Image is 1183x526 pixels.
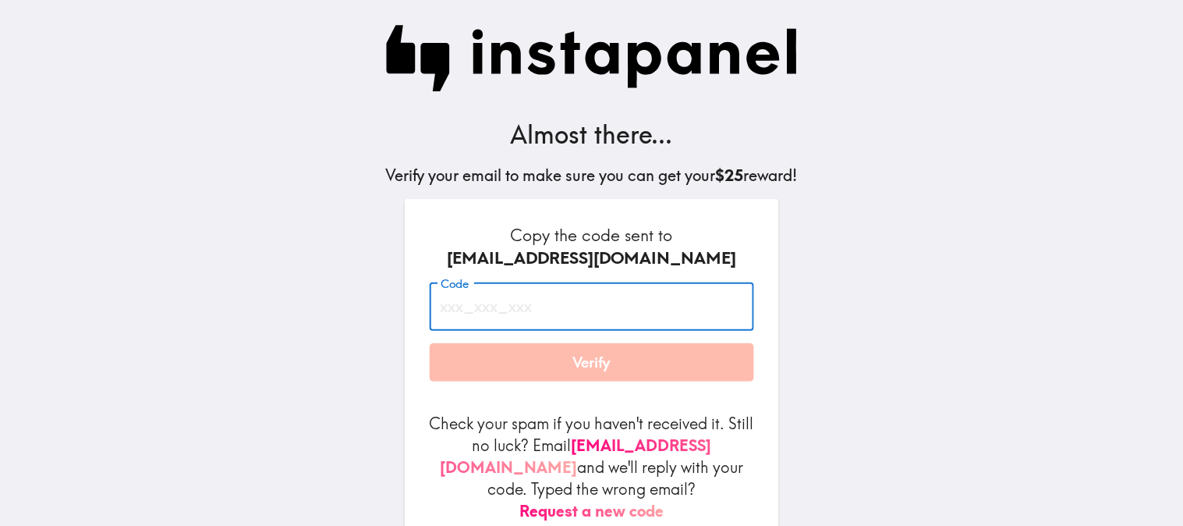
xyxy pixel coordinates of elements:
[440,435,711,477] a: [EMAIL_ADDRESS][DOMAIN_NAME]
[385,117,798,152] h3: Almost there...
[430,283,754,331] input: xxx_xxx_xxx
[441,275,469,293] label: Code
[519,500,664,522] button: Request a new code
[430,247,754,270] div: [EMAIL_ADDRESS][DOMAIN_NAME]
[385,165,798,187] h5: Verify your email to make sure you can get your reward!
[715,165,743,185] b: $25
[430,224,754,270] h6: Copy the code sent to
[430,413,754,522] p: Check your spam if you haven't received it. Still no luck? Email and we'll reply with your code. ...
[430,343,754,382] button: Verify
[385,25,798,92] img: Instapanel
